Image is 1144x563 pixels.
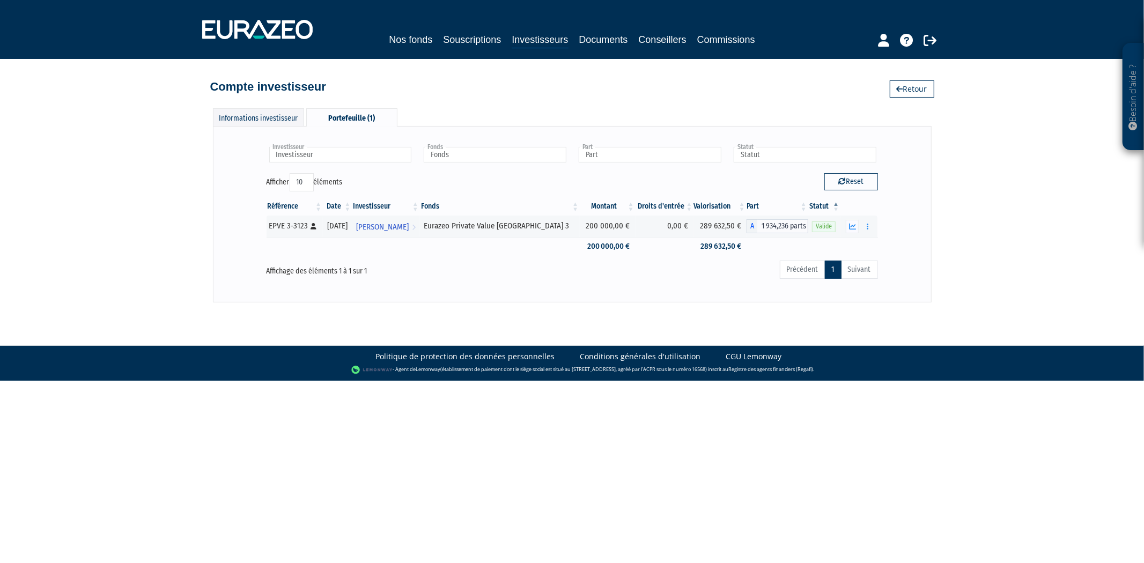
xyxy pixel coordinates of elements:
[210,80,326,93] h4: Compte investisseur
[728,366,813,373] a: Registre des agents financiers (Regafi)
[579,32,628,47] a: Documents
[352,197,420,216] th: Investisseur: activer pour trier la colonne par ordre croissant
[512,32,568,49] a: Investisseurs
[693,237,746,256] td: 289 632,50 €
[424,220,576,232] div: Eurazeo Private Value [GEOGRAPHIC_DATA] 3
[636,216,694,237] td: 0,00 €
[311,223,317,229] i: [Français] Personne physique
[890,80,934,98] a: Retour
[824,173,878,190] button: Reset
[269,220,320,232] div: EPVE 3-3123
[697,32,755,47] a: Commissions
[580,237,636,256] td: 200 000,00 €
[420,197,580,216] th: Fonds: activer pour trier la colonne par ordre croissant
[636,197,694,216] th: Droits d'entrée: activer pour trier la colonne par ordre croissant
[693,216,746,237] td: 289 632,50 €
[351,365,393,375] img: logo-lemonway.png
[290,173,314,191] select: Afficheréléments
[11,365,1133,375] div: - Agent de (établissement de paiement dont le siège social est situé au [STREET_ADDRESS], agréé p...
[389,32,432,47] a: Nos fonds
[327,220,348,232] div: [DATE]
[639,32,687,47] a: Conseillers
[213,108,304,126] div: Informations investisseur
[352,216,420,237] a: [PERSON_NAME]
[580,216,636,237] td: 200 000,00 €
[357,217,409,237] span: [PERSON_NAME]
[267,173,343,191] label: Afficher éléments
[412,217,416,237] i: Voir l'investisseur
[726,351,782,362] a: CGU Lemonway
[693,197,746,216] th: Valorisation: activer pour trier la colonne par ordre croissant
[747,219,808,233] div: A - Eurazeo Private Value Europe 3
[1127,49,1140,145] p: Besoin d'aide ?
[267,197,323,216] th: Référence : activer pour trier la colonne par ordre croissant
[747,197,808,216] th: Part: activer pour trier la colonne par ordre croissant
[416,366,440,373] a: Lemonway
[376,351,555,362] a: Politique de protection des données personnelles
[580,351,701,362] a: Conditions générales d'utilisation
[747,219,757,233] span: A
[202,20,313,39] img: 1732889491-logotype_eurazeo_blanc_rvb.png
[580,197,636,216] th: Montant: activer pour trier la colonne par ordre croissant
[323,197,352,216] th: Date: activer pour trier la colonne par ordre croissant
[757,219,808,233] span: 1 934,236 parts
[825,261,842,279] a: 1
[267,260,512,277] div: Affichage des éléments 1 à 1 sur 1
[808,197,841,216] th: Statut : activer pour trier la colonne par ordre d&eacute;croissant
[443,32,501,47] a: Souscriptions
[306,108,397,127] div: Portefeuille (1)
[812,221,836,232] span: Valide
